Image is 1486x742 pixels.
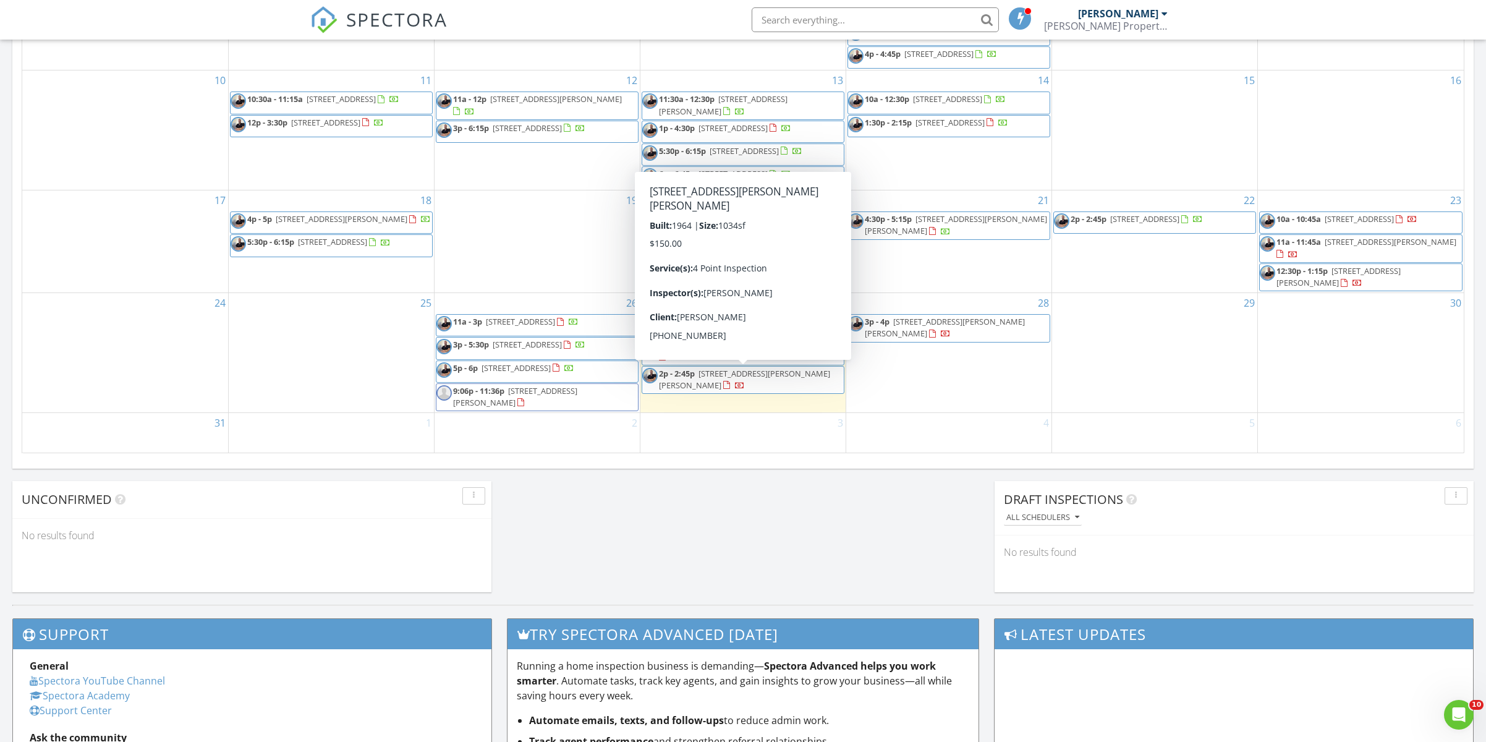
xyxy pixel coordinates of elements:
span: 10:30a - 11:15a [247,93,303,104]
span: [STREET_ADDRESS] [482,362,551,373]
img: img_3678.png [642,168,658,184]
a: Go to August 22, 2025 [1241,190,1257,210]
span: [STREET_ADDRESS] [710,145,779,156]
a: Go to August 14, 2025 [1035,70,1051,90]
a: 5:30p - 6:15p [STREET_ADDRESS] [659,145,802,156]
img: img_3678.png [1260,213,1275,229]
span: 10 [1469,700,1484,710]
span: [STREET_ADDRESS][PERSON_NAME] [453,385,577,408]
img: img_3678.png [642,368,658,383]
h3: Support [13,619,491,649]
td: Go to August 23, 2025 [1258,190,1464,293]
a: SPECTORA [310,17,448,43]
a: Go to August 31, 2025 [212,413,228,433]
td: Go to August 20, 2025 [640,190,846,293]
a: 10a - 11:30a [STREET_ADDRESS][PERSON_NAME] [659,339,839,362]
a: Go to August 29, 2025 [1241,293,1257,313]
img: img_3678.png [1260,236,1275,252]
a: 9:06p - 11:36p [STREET_ADDRESS][PERSON_NAME] [453,385,577,408]
td: Go to September 1, 2025 [228,413,434,454]
span: [STREET_ADDRESS][PERSON_NAME] [490,93,622,104]
a: 11a - 11:45a [STREET_ADDRESS][PERSON_NAME] [1259,234,1463,262]
a: 5:30p - 6:15p [STREET_ADDRESS] [247,236,391,247]
a: Go to September 5, 2025 [1247,413,1257,433]
span: [STREET_ADDRESS][PERSON_NAME] [707,339,839,350]
a: 6p - 6:45p [STREET_ADDRESS] [659,168,791,179]
a: 10a - 12:30p [STREET_ADDRESS] [847,92,1050,114]
span: [STREET_ADDRESS] [904,48,974,59]
img: img_3678.png [642,122,658,138]
strong: General [30,659,69,673]
img: img_3678.png [436,316,452,331]
p: Running a home inspection business is demanding— . Automate tasks, track key agents, and gain ins... [517,659,969,703]
a: 4:30p - 5:15p [STREET_ADDRESS][PERSON_NAME][PERSON_NAME] [847,211,1050,239]
a: Go to August 10, 2025 [212,70,228,90]
span: [STREET_ADDRESS] [291,117,360,128]
a: 2p - 2:45p [STREET_ADDRESS][PERSON_NAME][PERSON_NAME] [642,366,844,394]
span: [STREET_ADDRESS] [698,168,768,179]
a: 1:30p - 2:15p [STREET_ADDRESS] [847,115,1050,137]
td: Go to August 19, 2025 [434,190,640,293]
td: Go to August 31, 2025 [22,413,228,454]
div: Blair's Property Inspections [1044,20,1168,32]
a: 2p - 2:45p [STREET_ADDRESS][PERSON_NAME][PERSON_NAME] [659,368,830,391]
a: 4p - 5p [STREET_ADDRESS][PERSON_NAME] [247,213,431,224]
iframe: Intercom live chat [1444,700,1474,730]
a: 12:30p - 1:15p [STREET_ADDRESS][PERSON_NAME] [1259,263,1463,291]
a: 5:30p - 6:15p [STREET_ADDRESS] [642,143,844,166]
a: 9:06p - 11:36p [STREET_ADDRESS][PERSON_NAME] [436,383,639,411]
span: [STREET_ADDRESS] [1325,213,1394,224]
img: img_3678.png [848,117,864,132]
a: 2p - 2:45p [STREET_ADDRESS] [1071,213,1203,224]
a: 11:30a - 12:30p [STREET_ADDRESS][PERSON_NAME] [642,92,844,119]
span: 4p - 5p [247,213,272,224]
a: Go to August 26, 2025 [624,293,640,313]
strong: Spectora Advanced helps you work smarter [517,659,936,688]
a: 3p - 4p [STREET_ADDRESS][PERSON_NAME][PERSON_NAME] [847,314,1050,342]
a: 4:30p - 5:15p [STREET_ADDRESS][PERSON_NAME][PERSON_NAME] [865,213,1047,236]
td: Go to August 15, 2025 [1052,70,1258,190]
a: Spectora Academy [30,689,130,702]
span: [STREET_ADDRESS][PERSON_NAME] [659,93,788,116]
a: 11a - 11:45a [STREET_ADDRESS][PERSON_NAME] [1276,236,1456,259]
span: 3p - 4p [865,316,889,327]
span: [STREET_ADDRESS][PERSON_NAME] [1325,236,1456,247]
td: Go to August 29, 2025 [1052,293,1258,413]
td: Go to August 30, 2025 [1258,293,1464,413]
td: Go to September 6, 2025 [1258,413,1464,454]
a: Go to August 15, 2025 [1241,70,1257,90]
div: No results found [995,535,1474,569]
a: 10:30a - 11:15a [STREET_ADDRESS] [230,92,433,114]
a: 11:30a - 12:30p [STREET_ADDRESS][PERSON_NAME] [659,93,788,116]
a: 1p - 4:30p [STREET_ADDRESS] [659,122,791,134]
span: 1p - 4:30p [659,122,695,134]
td: Go to September 4, 2025 [846,413,1052,454]
td: Go to August 10, 2025 [22,70,228,190]
td: Go to August 16, 2025 [1258,70,1464,190]
a: 12:30p - 1:15p [STREET_ADDRESS][PERSON_NAME] [1276,265,1401,288]
span: 9:06p - 11:36p [453,385,504,396]
span: [STREET_ADDRESS] [298,236,367,247]
div: [PERSON_NAME] [1078,7,1158,20]
a: Go to August 27, 2025 [830,293,846,313]
span: 3p - 6:15p [453,122,489,134]
h3: Latest Updates [995,619,1473,649]
span: [STREET_ADDRESS] [486,316,555,327]
td: Go to August 24, 2025 [22,293,228,413]
td: Go to August 13, 2025 [640,70,846,190]
a: 4p - 5p [STREET_ADDRESS][PERSON_NAME] [230,211,433,234]
a: 10a - 12:30p [STREET_ADDRESS] [865,93,1006,104]
span: 4p - 4:45p [865,48,901,59]
a: 10:30a - 11:15a [STREET_ADDRESS] [247,93,399,104]
td: Go to August 18, 2025 [228,190,434,293]
a: 6p - 6:45p [STREET_ADDRESS] [642,166,844,189]
td: Go to September 3, 2025 [640,413,846,454]
span: 2p - 2:45p [1071,213,1106,224]
span: Unconfirmed [22,491,112,508]
img: img_3678.png [642,145,658,161]
a: 4p - 4:45p [STREET_ADDRESS] [865,48,997,59]
h3: Try spectora advanced [DATE] [507,619,979,649]
a: Support Center [30,704,112,717]
a: Go to September 4, 2025 [1041,413,1051,433]
img: img_3678.png [231,213,246,229]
